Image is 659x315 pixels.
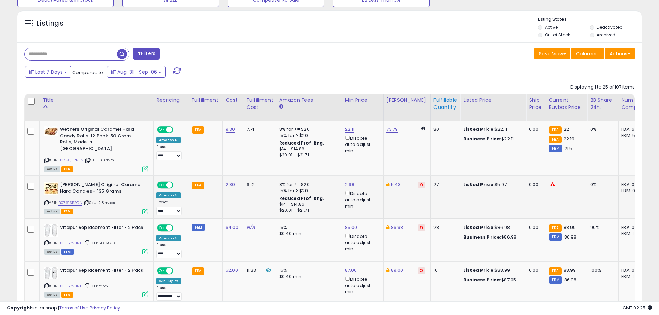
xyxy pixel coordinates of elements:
[345,224,357,231] a: 85.00
[345,189,378,210] div: Disable auto adjust min
[590,267,613,274] div: 100%
[545,32,570,38] label: Out of Stock
[44,182,58,195] img: 51KpYI6BsUL._SL40_.jpg
[158,268,166,274] span: ON
[549,136,561,143] small: FBA
[247,267,271,274] div: 11.33
[621,126,644,132] div: FBA: 6
[60,126,144,154] b: Wethers Original Caramel Hard Candy Rolls, 12 Pack-50 Gram Rolls, Made in [GEOGRAPHIC_DATA]
[133,48,160,60] button: Filters
[226,126,235,133] a: 9.30
[156,96,186,104] div: Repricing
[226,224,238,231] a: 64.00
[564,224,576,231] span: 88.99
[60,224,144,233] b: Vitapur Replacement Filter - 2 Pack
[226,181,235,188] a: 2.80
[590,96,615,111] div: BB Share 24h.
[279,182,337,188] div: 8% for <= $20
[545,24,558,30] label: Active
[279,146,337,152] div: $14 - $14.86
[391,181,401,188] a: 5.43
[156,235,181,241] div: Amazon AI
[192,96,220,104] div: Fulfillment
[156,145,183,160] div: Preset:
[279,96,339,104] div: Amazon Fees
[44,224,148,254] div: ASIN:
[61,249,74,255] span: FBM
[279,202,337,207] div: $14 - $14.86
[570,84,635,91] div: Displaying 1 to 25 of 107 items
[44,267,58,279] img: 41pUJjavS+L._SL40_.jpg
[279,195,324,201] b: Reduced Prof. Rng.
[621,267,644,274] div: FBA: 0
[25,66,71,78] button: Last 7 Days
[156,278,181,284] div: Win BuyBox
[72,69,104,76] span: Compared to:
[386,96,428,104] div: [PERSON_NAME]
[463,224,521,231] div: $86.98
[7,305,120,312] div: seller snap | |
[279,132,337,139] div: 15% for > $20
[279,104,283,110] small: Amazon Fees.
[549,276,562,284] small: FBM
[463,267,521,274] div: $88.99
[44,209,60,214] span: All listings currently available for purchase on Amazon
[538,16,642,23] p: Listing States:
[44,224,58,237] img: 41pUJjavS+L._SL40_.jpg
[529,96,543,111] div: Ship Price
[44,267,148,297] div: ASIN:
[156,137,181,143] div: Amazon AI
[621,132,644,139] div: FBM: 5
[386,182,389,187] i: This overrides the store level Dynamic Max Price for this listing
[279,224,337,231] div: 15%
[192,182,204,189] small: FBA
[420,183,423,186] i: Revert to store-level Dynamic Max Price
[345,232,378,252] div: Disable auto adjust min
[61,209,73,214] span: FBA
[172,127,183,133] span: OFF
[58,200,82,206] a: B07613B2CN
[463,136,521,142] div: $22.11
[172,182,183,188] span: OFF
[433,126,455,132] div: 80
[463,96,523,104] div: Listed Price
[463,277,501,283] b: Business Price:
[279,231,337,237] div: $0.40 min
[61,166,73,172] span: FBA
[463,126,521,132] div: $22.11
[279,188,337,194] div: 15% for > $20
[60,267,144,276] b: Vitapur Replacement Filter - 2 Pack
[158,127,166,133] span: ON
[158,225,166,231] span: ON
[463,234,521,240] div: $86.98
[247,224,255,231] a: N/A
[564,277,577,283] span: 86.98
[279,267,337,274] div: 15%
[192,267,204,275] small: FBA
[58,283,83,289] a: B01DS72HRU
[529,126,540,132] div: 0.00
[345,134,378,154] div: Disable auto adjust min
[576,50,598,57] span: Columns
[44,182,148,214] div: ASIN:
[621,274,644,280] div: FBM: 1
[391,224,403,231] a: 86.98
[345,126,355,133] a: 22.11
[156,286,183,301] div: Preset:
[58,240,83,246] a: B01DS72HRU
[549,96,584,111] div: Current Buybox Price
[247,126,271,132] div: 7.71
[226,267,238,274] a: 52.00
[345,267,357,274] a: 87.00
[590,182,613,188] div: 0%
[564,145,573,152] span: 21.5
[59,305,89,311] a: Terms of Use
[564,234,577,240] span: 86.98
[549,267,561,275] small: FBA
[90,305,120,311] a: Privacy Policy
[345,96,381,104] div: Min Price
[83,200,118,205] span: | SKU: 2.8rrvxcxh
[60,182,144,196] b: [PERSON_NAME] Original Caramel Hard Candies - 135 Grams
[463,234,501,240] b: Business Price:
[590,224,613,231] div: 90%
